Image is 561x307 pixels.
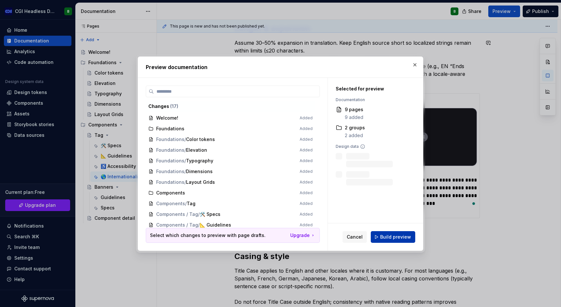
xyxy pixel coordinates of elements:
[150,232,266,239] p: Select which changes to preview with page drafts.
[380,234,411,240] span: Build preview
[336,97,412,102] div: Documentation
[170,103,178,109] span: ( 17 )
[345,114,363,121] div: 9 added
[290,232,316,239] button: Upgrade
[343,231,367,243] button: Cancel
[345,132,365,139] div: 2 added
[347,234,363,240] span: Cancel
[345,124,365,131] div: 2 groups
[336,86,412,92] div: Selected for preview
[336,144,412,149] div: Design data
[148,103,313,110] div: Changes
[371,231,415,243] button: Build preview
[146,63,415,71] h2: Preview documentation
[345,106,363,113] div: 9 pages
